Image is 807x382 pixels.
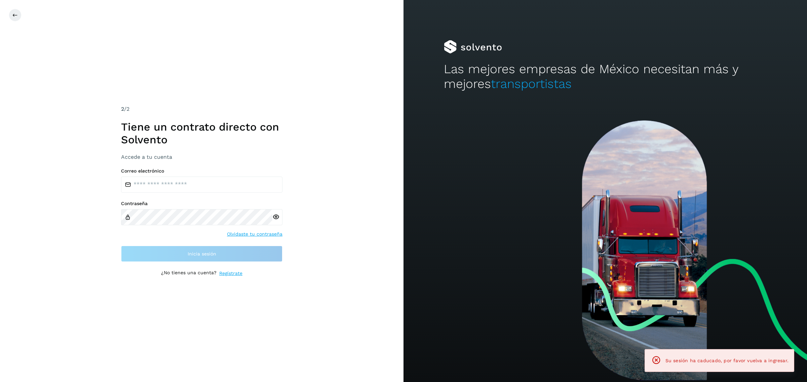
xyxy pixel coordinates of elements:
[121,246,282,262] button: Inicia sesión
[188,251,216,256] span: Inicia sesión
[227,231,282,238] a: Olvidaste tu contraseña
[121,106,124,112] span: 2
[121,168,282,174] label: Correo electrónico
[161,270,217,277] p: ¿No tienes una cuenta?
[121,121,282,146] h1: Tiene un contrato directo con Solvento
[219,270,242,277] a: Regístrate
[121,105,282,113] div: /2
[121,154,282,160] h3: Accede a tu cuenta
[665,358,789,363] span: Su sesión ha caducado, por favor vuelva a ingresar.
[444,62,767,92] h2: Las mejores empresas de México necesitan más y mejores
[491,77,572,91] span: transportistas
[121,201,282,206] label: Contraseña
